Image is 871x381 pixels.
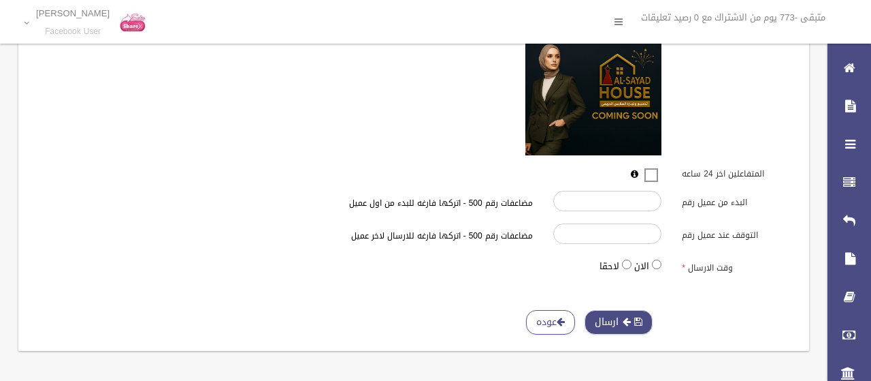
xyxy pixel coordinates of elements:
label: التوقف عند عميل رقم [672,224,801,243]
label: وقت الارسال [672,257,801,276]
label: المتفاعلين اخر 24 ساعه [672,163,801,182]
label: الان [634,258,649,275]
small: Facebook User [36,27,110,37]
a: عوده [526,310,575,335]
label: لاحقا [599,258,619,275]
label: البدء من عميل رقم [672,191,801,210]
img: معاينه الصوره [525,19,661,155]
h6: مضاعفات رقم 500 - اتركها فارغه للارسال لاخر عميل [231,232,533,241]
p: [PERSON_NAME] [36,8,110,18]
h6: مضاعفات رقم 500 - اتركها فارغه للبدء من اول عميل [231,199,533,208]
button: ارسال [585,310,653,335]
